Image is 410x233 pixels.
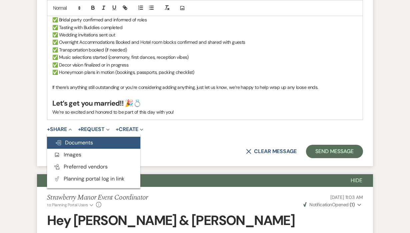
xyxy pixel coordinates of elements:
span: Hide [351,177,362,184]
button: Planning portal log in link [47,173,140,185]
p: ✅ Bridal party confirmed and informed of roles [52,16,358,23]
h5: Strawberry Manor Event Coordinator [47,194,148,202]
strong: Let’s get you married!! 🎉💍 [52,99,141,108]
button: Hide [340,174,373,187]
button: Share [47,127,72,132]
span: + [116,127,119,132]
span: We’re so excited and honored to be part of this day with you! [52,109,174,115]
button: to: Planning Portal Users [47,202,94,208]
strong: ( 1 ) [350,202,355,208]
span: Images [54,151,81,158]
button: Clear message [246,149,297,154]
button: NotificationOpened (1) [302,201,363,208]
button: Send Message [306,145,363,158]
span: Notification [309,202,332,208]
button: Documents [47,137,140,149]
p: ✅ Overnight Accommodations Booked and Hotel room blocks confirmed and shared with guests [52,38,358,46]
span: Documents [55,139,93,146]
span: to: Planning Portal Users [47,202,88,208]
button: Request [78,127,110,132]
strong: Hey [PERSON_NAME] & [PERSON_NAME] [47,212,295,229]
p: ✅ Honeymoon plans in motion (bookings, passports, packing checklist) [52,69,358,76]
button: Create [116,127,143,132]
span: [DATE] 11:03 AM [330,194,363,200]
span: + [78,127,81,132]
button: Images [47,149,140,161]
p: ✅ Music selections started (ceremony, first dances, reception vibes) [52,53,358,61]
span: + [47,127,50,132]
span: Opened [303,202,355,208]
button: Hey, I am your Wedding Coordinator [37,174,340,187]
p: ✅ Wedding invitations sent out [52,31,358,38]
p: ✅ Tasting with Buddies completed [52,24,358,31]
button: Preferred vendors [47,161,140,173]
p: ✅ Transportation booked (if needed) [52,46,358,53]
p: ✅ Decor vision finalized or in progress [52,61,358,69]
p: If there’s anything still outstanding or you’re considering adding anything, just let us know, we... [52,84,358,91]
